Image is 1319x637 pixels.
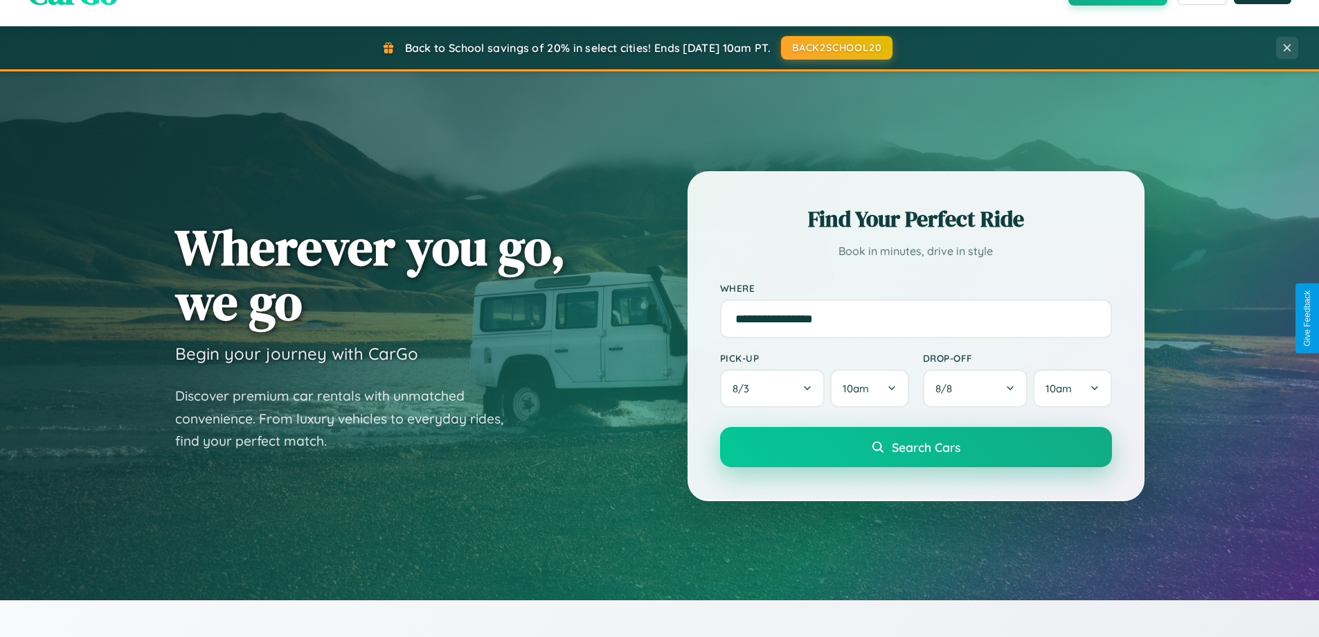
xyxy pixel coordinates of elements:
p: Discover premium car rentals with unmatched convenience. From luxury vehicles to everyday rides, ... [175,385,521,453]
button: 10am [1033,369,1111,408]
button: 10am [830,369,908,408]
span: 10am [1046,382,1072,395]
label: Drop-off [923,352,1112,364]
span: 10am [843,382,869,395]
button: 8/8 [923,369,1028,408]
div: Give Feedback [1302,290,1312,347]
h1: Wherever you go, we go [175,220,566,329]
label: Where [720,282,1112,294]
button: BACK2SCHOOL20 [781,36,892,60]
h3: Begin your journey with CarGo [175,343,418,364]
span: 8 / 3 [733,382,756,395]
h2: Find Your Perfect Ride [720,204,1112,234]
span: Back to School savings of 20% in select cities! Ends [DATE] 10am PT. [405,41,771,55]
label: Pick-up [720,352,909,364]
button: Search Cars [720,427,1112,467]
button: 8/3 [720,369,825,408]
span: Search Cars [892,439,960,455]
p: Book in minutes, drive in style [720,241,1112,261]
span: 8 / 8 [935,382,959,395]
